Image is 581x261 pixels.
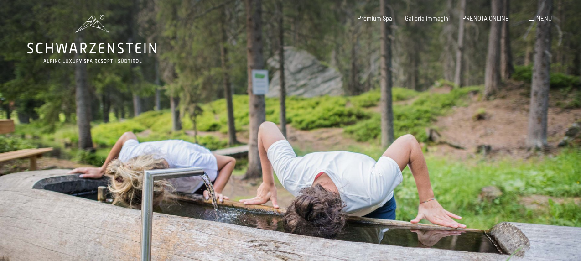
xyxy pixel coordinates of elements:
a: PRENOTA ONLINE [462,15,509,22]
span: Menu [536,15,552,22]
a: Galleria immagini [405,15,450,22]
a: Premium Spa [358,15,392,22]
